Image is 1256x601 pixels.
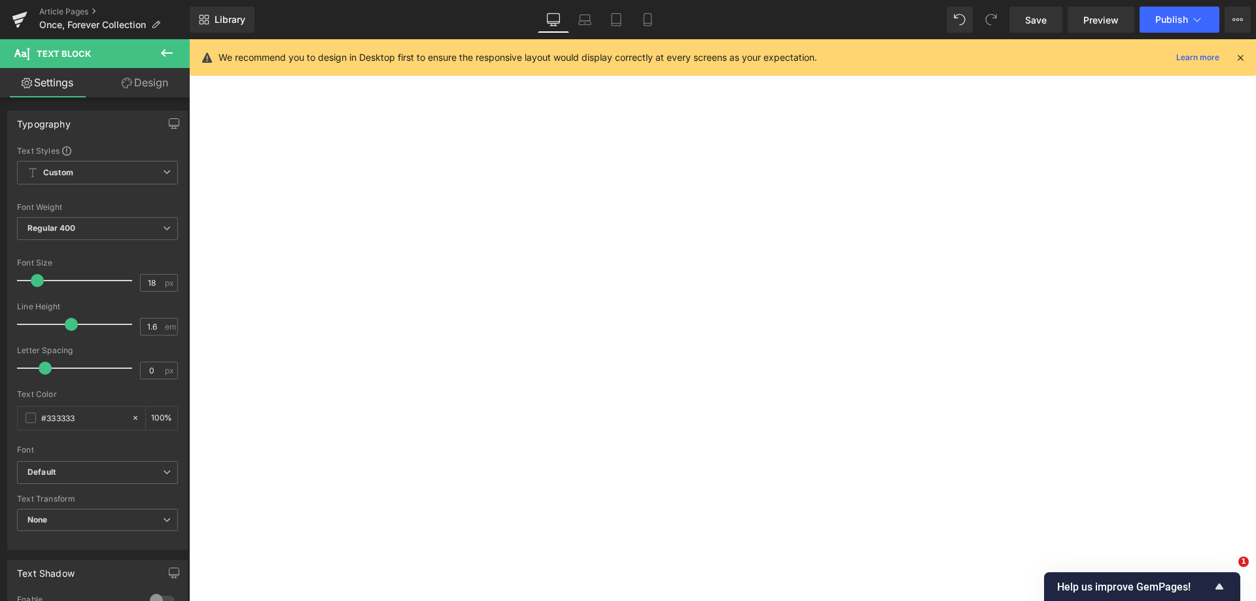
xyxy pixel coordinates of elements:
span: 1 [1238,557,1249,567]
div: Font Size [17,258,178,267]
iframe: Intercom live chat [1212,557,1243,588]
b: Custom [43,167,73,179]
div: Text Styles [17,145,178,156]
span: px [165,279,176,287]
span: Text Block [37,48,91,59]
span: Help us improve GemPages! [1057,581,1212,593]
span: Preview [1083,13,1119,27]
span: Library [215,14,245,26]
b: Regular 400 [27,223,76,233]
button: Show survey - Help us improve GemPages! [1057,579,1227,594]
div: Text Shadow [17,560,75,579]
input: Color [41,411,125,425]
a: Preview [1068,7,1134,33]
a: Design [97,68,192,97]
div: Text Color [17,390,178,399]
a: Learn more [1171,50,1225,65]
a: Mobile [632,7,663,33]
a: Desktop [538,7,569,33]
a: Tablet [601,7,632,33]
div: Text Transform [17,494,178,504]
div: % [146,407,177,430]
div: Line Height [17,302,178,311]
b: None [27,515,48,524]
a: New Library [190,7,254,33]
i: Default [27,467,56,478]
div: Font [17,445,178,455]
span: Save [1025,13,1047,27]
button: Redo [978,7,1004,33]
span: px [165,366,176,375]
div: Typography [17,111,71,129]
div: Letter Spacing [17,346,178,355]
button: Publish [1140,7,1219,33]
p: We recommend you to design in Desktop first to ensure the responsive layout would display correct... [218,50,817,65]
span: Publish [1155,14,1188,25]
span: em [165,322,176,331]
a: Article Pages [39,7,190,17]
span: Once, Forever Collection [39,20,146,30]
button: Undo [947,7,973,33]
button: More [1225,7,1251,33]
div: Font Weight [17,203,178,212]
a: Laptop [569,7,601,33]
